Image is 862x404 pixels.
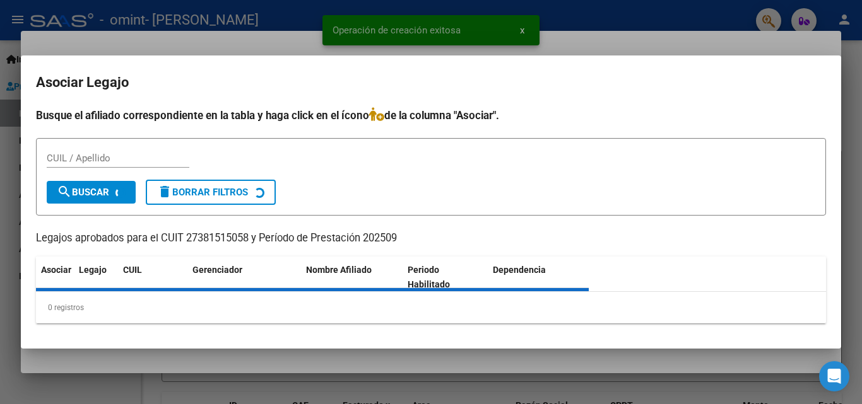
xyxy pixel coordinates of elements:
[57,187,109,198] span: Buscar
[36,71,826,95] h2: Asociar Legajo
[488,257,589,298] datatable-header-cell: Dependencia
[123,265,142,275] span: CUIL
[157,184,172,199] mat-icon: delete
[306,265,372,275] span: Nombre Afiliado
[403,257,488,298] datatable-header-cell: Periodo Habilitado
[79,265,107,275] span: Legajo
[36,292,826,323] div: 0 registros
[36,257,74,298] datatable-header-cell: Asociar
[192,265,242,275] span: Gerenciador
[57,184,72,199] mat-icon: search
[493,265,546,275] span: Dependencia
[408,265,450,289] span: Periodo Habilitado
[819,361,849,391] div: Open Intercom Messenger
[36,107,826,124] h4: Busque el afiliado correspondiente en la tabla y haga click en el ícono de la columna "Asociar".
[157,187,248,198] span: Borrar Filtros
[301,257,403,298] datatable-header-cell: Nombre Afiliado
[47,181,136,204] button: Buscar
[146,180,276,205] button: Borrar Filtros
[74,257,118,298] datatable-header-cell: Legajo
[41,265,71,275] span: Asociar
[187,257,301,298] datatable-header-cell: Gerenciador
[36,231,826,246] p: Legajos aprobados para el CUIT 27381515058 y Período de Prestación 202509
[118,257,187,298] datatable-header-cell: CUIL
